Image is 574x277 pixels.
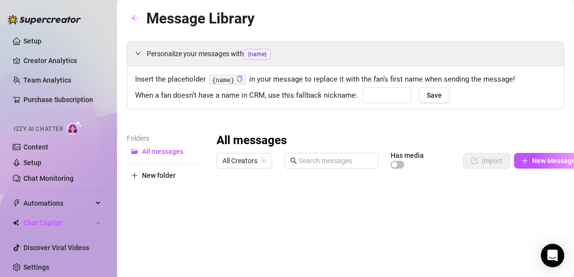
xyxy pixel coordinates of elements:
[127,168,205,183] button: New folder
[23,76,71,84] a: Team Analytics
[142,148,183,155] span: All messages
[23,37,41,45] a: Setup
[23,215,93,231] span: Chat Copilot
[142,171,176,179] span: New folder
[14,125,63,134] span: Izzy AI Chatter
[13,219,19,226] img: Chat Copilot
[209,75,246,85] code: {name}
[135,74,556,85] span: Insert the placeholder in your message to replace it with the fan’s first name when sending the m...
[419,87,450,103] button: Save
[222,153,266,168] span: All Creators
[127,133,205,144] article: Folders
[23,96,93,104] a: Purchase Subscription
[23,195,93,211] span: Automations
[8,15,81,24] img: logo-BBDzfeDw.svg
[261,158,267,164] span: team
[127,144,205,159] button: All messages
[147,48,556,60] span: Personalize your messages with
[13,199,20,207] span: thunderbolt
[217,133,287,149] h3: All messages
[23,174,74,182] a: Chat Monitoring
[23,263,49,271] a: Settings
[463,153,510,169] button: Import
[135,50,141,56] span: expanded
[521,157,528,164] span: plus
[23,159,41,167] a: Setup
[244,49,271,60] span: {name}
[237,76,243,83] button: Click to Copy
[131,172,138,179] span: plus
[541,244,564,267] div: Open Intercom Messenger
[131,148,138,155] span: folder-open
[237,76,243,82] span: copy
[23,143,48,151] a: Content
[290,157,297,164] span: search
[23,53,101,68] a: Creator Analytics
[299,155,373,166] input: Search messages
[67,121,82,135] img: AI Chatter
[127,42,564,65] div: Personalize your messages with{name}
[427,91,442,99] span: Save
[391,152,424,158] article: Has media
[135,90,357,102] span: When a fan doesn’t have a name in CRM, use this fallback nickname:
[23,244,89,252] a: Discover Viral Videos
[131,15,138,21] span: arrow-left
[146,7,255,30] article: Message Library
